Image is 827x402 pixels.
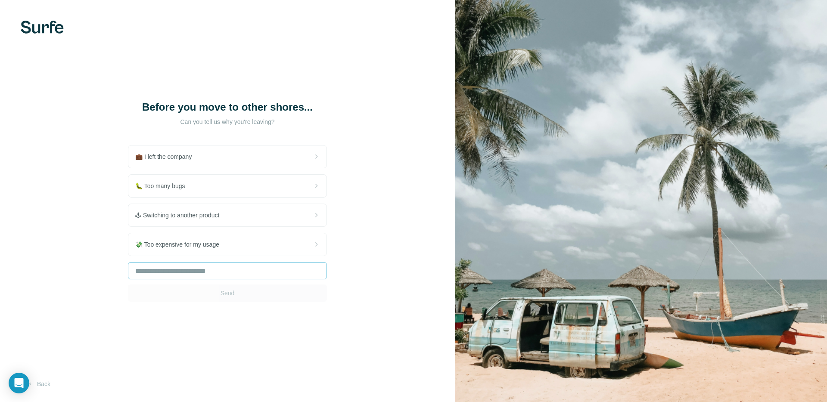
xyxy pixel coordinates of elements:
[135,240,226,249] span: 💸 Too expensive for my usage
[21,21,64,34] img: Surfe's logo
[9,373,29,393] div: Open Intercom Messenger
[135,152,199,161] span: 💼 I left the company
[141,118,314,126] p: Can you tell us why you're leaving?
[141,100,314,114] h1: Before you move to other shores...
[21,376,56,392] button: Back
[135,182,192,190] span: 🐛 Too many bugs
[135,211,226,220] span: 🕹 Switching to another product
